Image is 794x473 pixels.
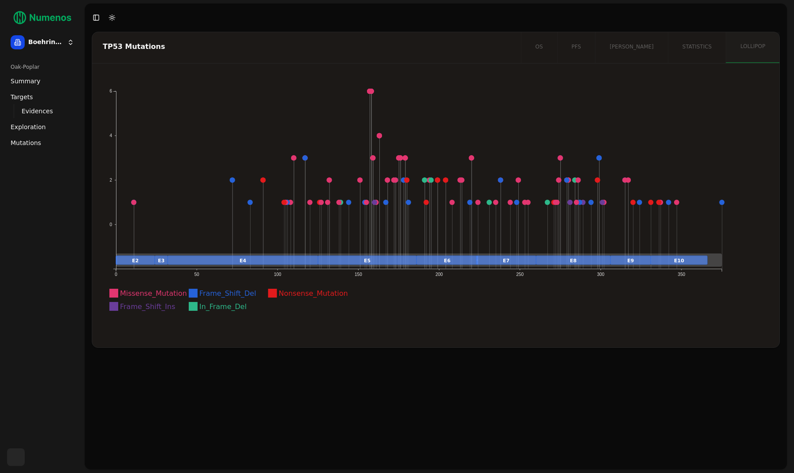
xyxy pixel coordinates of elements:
text: 300 [597,272,605,277]
div: TP53 Mutations [103,43,508,50]
text: 50 [195,272,200,277]
text: E5 [364,258,371,264]
text: Frame_Shift_Del [199,289,256,298]
span: Mutations [11,138,41,147]
text: 100 [274,272,281,277]
span: Evidences [22,107,53,115]
a: Mutations [7,136,78,150]
span: Targets [11,93,33,101]
text: E9 [628,258,634,264]
text: 0 [109,222,112,227]
text: E6 [444,258,451,264]
text: In_Frame_Del [199,302,247,311]
a: Summary [7,74,78,88]
text: 200 [436,272,443,277]
text: 0 [115,272,117,277]
text: E7 [503,258,510,264]
text: E10 [674,258,685,264]
text: Frame_Shift_Ins [120,302,175,311]
a: Targets [7,90,78,104]
text: 4 [109,133,112,138]
div: Oak-Poplar [7,60,78,74]
button: Boehringer Ingelheim [7,32,78,53]
text: Nonsense_Mutation [279,289,348,298]
span: Boehringer Ingelheim [28,38,64,46]
span: Summary [11,77,41,86]
text: 250 [517,272,524,277]
text: 150 [355,272,362,277]
span: Exploration [11,123,46,131]
img: Numenos [7,7,78,28]
text: 6 [109,89,112,93]
a: Exploration [7,120,78,134]
text: 2 [109,178,112,182]
text: E3 [158,258,165,264]
text: E8 [570,258,577,264]
text: E4 [240,258,247,264]
text: Missense_Mutation [120,289,187,298]
a: Evidences [18,105,67,117]
text: E2 [132,258,139,264]
text: 350 [678,272,686,277]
